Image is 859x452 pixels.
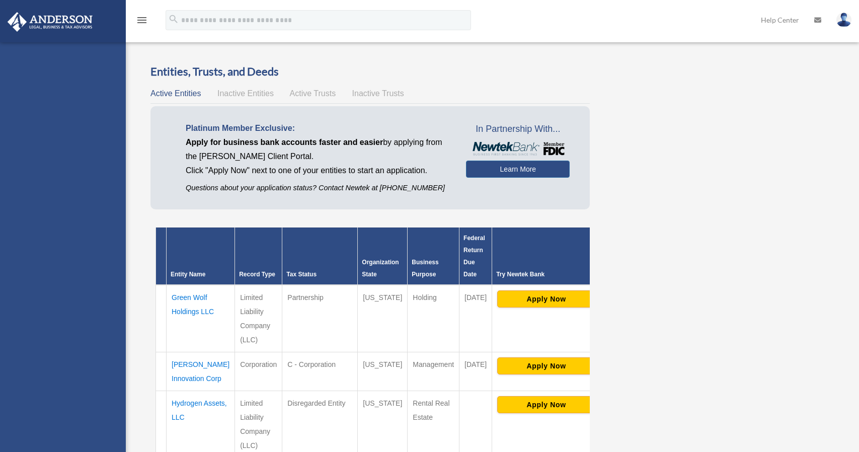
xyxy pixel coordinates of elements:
[497,396,595,413] button: Apply Now
[497,290,595,308] button: Apply Now
[471,142,565,156] img: NewtekBankLogoSM.png
[235,285,282,352] td: Limited Liability Company (LLC)
[150,89,201,98] span: Active Entities
[408,285,459,352] td: Holding
[290,89,336,98] span: Active Trusts
[408,228,459,285] th: Business Purpose
[352,89,404,98] span: Inactive Trusts
[186,164,451,178] p: Click "Apply Now" next to one of your entities to start an application.
[459,352,492,391] td: [DATE]
[836,13,851,27] img: User Pic
[186,121,451,135] p: Platinum Member Exclusive:
[217,89,274,98] span: Inactive Entities
[282,285,358,352] td: Partnership
[358,352,408,391] td: [US_STATE]
[167,228,235,285] th: Entity Name
[282,228,358,285] th: Tax Status
[136,14,148,26] i: menu
[459,285,492,352] td: [DATE]
[358,285,408,352] td: [US_STATE]
[167,285,235,352] td: Green Wolf Holdings LLC
[5,12,96,32] img: Anderson Advisors Platinum Portal
[497,357,595,374] button: Apply Now
[358,228,408,285] th: Organization State
[408,352,459,391] td: Management
[466,121,570,137] span: In Partnership With...
[136,18,148,26] a: menu
[168,14,179,25] i: search
[186,135,451,164] p: by applying from the [PERSON_NAME] Client Portal.
[459,228,492,285] th: Federal Return Due Date
[282,352,358,391] td: C - Corporation
[496,268,596,280] div: Try Newtek Bank
[235,352,282,391] td: Corporation
[466,161,570,178] a: Learn More
[186,138,383,146] span: Apply for business bank accounts faster and easier
[235,228,282,285] th: Record Type
[167,352,235,391] td: [PERSON_NAME] Innovation Corp
[150,64,590,80] h3: Entities, Trusts, and Deeds
[186,182,451,194] p: Questions about your application status? Contact Newtek at [PHONE_NUMBER]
